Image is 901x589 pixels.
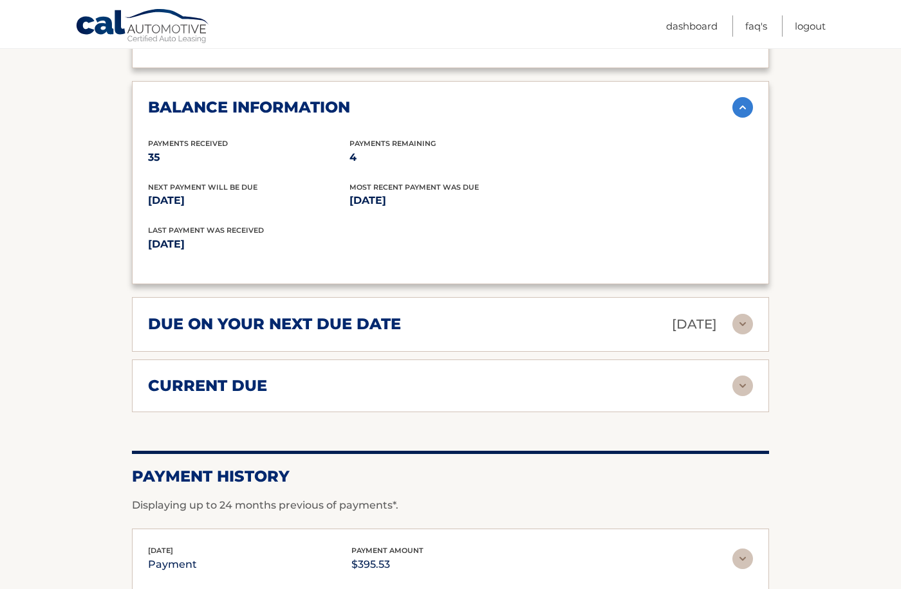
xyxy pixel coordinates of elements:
img: accordion-rest.svg [732,314,753,334]
a: FAQ's [745,15,767,37]
span: Most Recent Payment Was Due [349,183,479,192]
a: Dashboard [666,15,718,37]
span: Last Payment was received [148,226,264,235]
a: Cal Automotive [75,8,210,46]
h2: current due [148,376,267,395]
p: payment [148,556,197,574]
p: 4 [349,149,551,167]
h2: balance information [148,98,350,117]
img: accordion-active.svg [732,97,753,118]
h2: due on your next due date [148,314,401,334]
img: accordion-rest.svg [732,548,753,569]
a: Logout [795,15,826,37]
p: Displaying up to 24 months previous of payments*. [132,498,769,513]
p: [DATE] [349,192,551,210]
p: [DATE] [148,192,349,210]
p: 35 [148,149,349,167]
span: Payments Remaining [349,139,436,148]
p: [DATE] [148,235,450,253]
p: $395.53 [351,556,423,574]
img: accordion-rest.svg [732,376,753,396]
span: [DATE] [148,546,173,555]
h2: Payment History [132,467,769,486]
span: Next Payment will be due [148,183,257,192]
span: payment amount [351,546,423,555]
p: [DATE] [672,313,717,336]
span: Payments Received [148,139,228,148]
